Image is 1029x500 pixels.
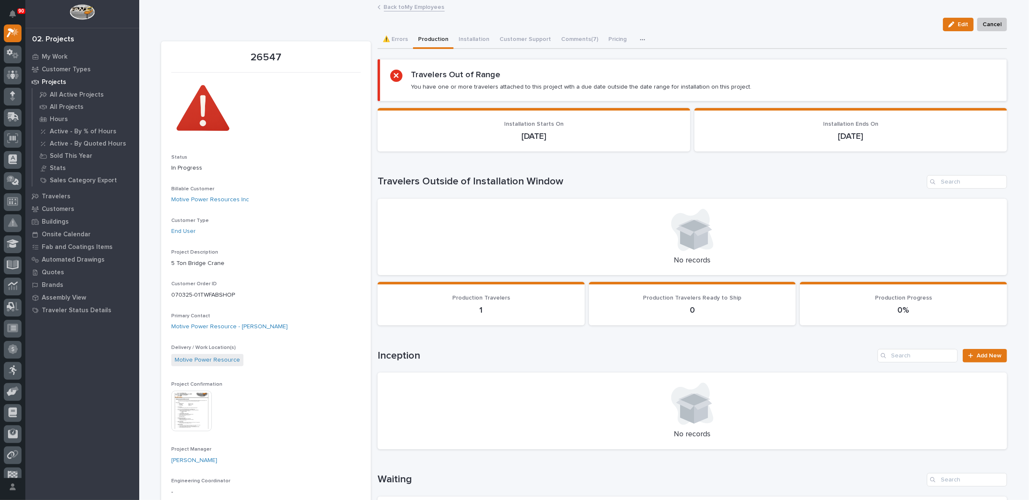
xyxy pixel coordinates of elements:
[25,76,139,88] a: Projects
[556,31,603,49] button: Comments (7)
[32,113,139,125] a: Hours
[378,31,413,49] button: ⚠️ Errors
[171,51,361,64] p: 26547
[25,266,139,278] a: Quotes
[705,131,997,141] p: [DATE]
[171,447,211,452] span: Project Manager
[171,478,230,484] span: Engineering Coordinator
[25,190,139,203] a: Travelers
[171,488,361,497] p: -
[171,259,361,268] p: 5 Ton Bridge Crane
[25,253,139,266] a: Automated Drawings
[50,116,68,123] p: Hours
[32,174,139,186] a: Sales Category Export
[927,175,1007,189] input: Search
[50,103,84,111] p: All Projects
[454,31,494,49] button: Installation
[25,228,139,241] a: Onsite Calendar
[388,305,575,315] p: 1
[171,164,361,173] p: In Progress
[963,349,1007,362] a: Add New
[50,128,116,135] p: Active - By % of Hours
[171,218,209,223] span: Customer Type
[42,231,91,238] p: Onsite Calendar
[42,269,64,276] p: Quotes
[25,63,139,76] a: Customer Types
[378,350,874,362] h1: Inception
[927,473,1007,486] input: Search
[378,176,924,188] h1: Travelers Outside of Installation Window
[42,307,111,314] p: Traveler Status Details
[875,295,932,301] span: Production Progress
[643,295,742,301] span: Production Travelers Ready to Ship
[171,195,249,204] a: Motive Power Resources Inc
[603,31,632,49] button: Pricing
[50,152,92,160] p: Sold This Year
[42,294,86,302] p: Assembly View
[32,150,139,162] a: Sold This Year
[32,162,139,174] a: Stats
[19,8,24,14] p: 90
[388,430,997,439] p: No records
[11,10,22,24] div: Notifications90
[32,101,139,113] a: All Projects
[388,131,680,141] p: [DATE]
[50,177,117,184] p: Sales Category Export
[42,78,66,86] p: Projects
[504,121,564,127] span: Installation Starts On
[943,18,974,31] button: Edit
[25,278,139,291] a: Brands
[171,186,214,192] span: Billable Customer
[494,31,556,49] button: Customer Support
[32,138,139,149] a: Active - By Quoted Hours
[983,19,1002,30] span: Cancel
[384,2,445,11] a: Back toMy Employees
[452,295,510,301] span: Production Travelers
[171,155,187,160] span: Status
[50,91,104,99] p: All Active Projects
[42,256,105,264] p: Automated Drawings
[171,345,236,350] span: Delivery / Work Location(s)
[42,281,63,289] p: Brands
[171,250,218,255] span: Project Description
[411,70,500,80] h2: Travelers Out of Range
[171,382,222,387] span: Project Confirmation
[599,305,786,315] p: 0
[175,356,240,365] a: Motive Power Resource
[50,140,126,148] p: Active - By Quoted Hours
[413,31,454,49] button: Production
[878,349,958,362] input: Search
[25,50,139,63] a: My Work
[171,291,361,300] p: 070325-01TWFABSHOP
[171,281,217,286] span: Customer Order ID
[42,205,74,213] p: Customers
[171,322,288,331] a: Motive Power Resource - [PERSON_NAME]
[70,4,95,20] img: Workspace Logo
[823,121,878,127] span: Installation Ends On
[378,473,924,486] h1: Waiting
[958,21,968,28] span: Edit
[50,165,66,172] p: Stats
[32,89,139,100] a: All Active Projects
[977,353,1002,359] span: Add New
[171,314,210,319] span: Primary Contact
[42,66,91,73] p: Customer Types
[32,35,74,44] div: 02. Projects
[42,218,69,226] p: Buildings
[977,18,1007,31] button: Cancel
[4,5,22,23] button: Notifications
[411,83,751,91] p: You have one or more travelers attached to this project with a due date outside the date range fo...
[32,125,139,137] a: Active - By % of Hours
[42,243,113,251] p: Fab and Coatings Items
[42,193,70,200] p: Travelers
[810,305,997,315] p: 0%
[25,203,139,215] a: Customers
[25,241,139,253] a: Fab and Coatings Items
[388,256,997,265] p: No records
[25,291,139,304] a: Assembly View
[171,227,196,236] a: End User
[25,215,139,228] a: Buildings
